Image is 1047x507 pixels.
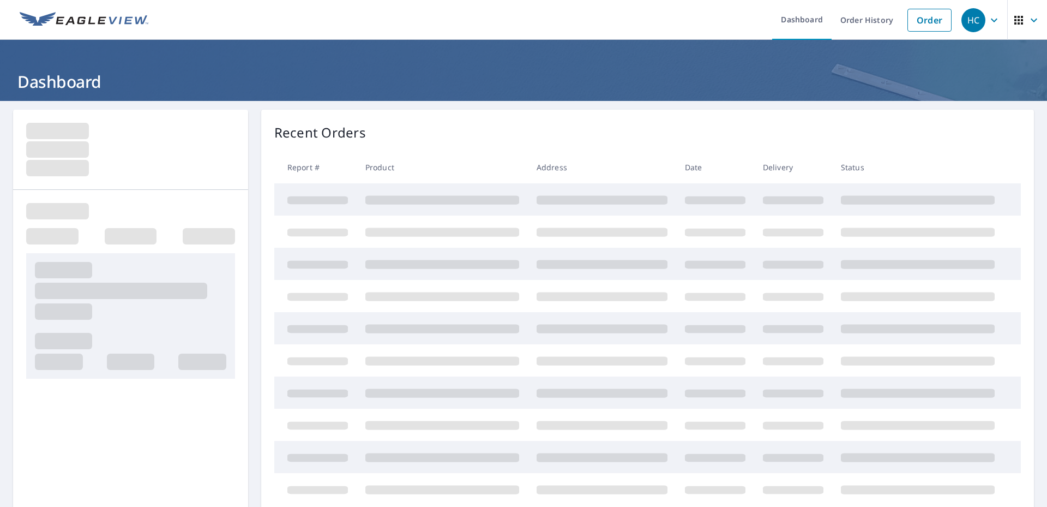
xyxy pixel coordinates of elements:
th: Status [832,151,1003,183]
th: Product [357,151,528,183]
th: Delivery [754,151,832,183]
p: Recent Orders [274,123,366,142]
a: Order [907,9,952,32]
th: Report # [274,151,357,183]
th: Date [676,151,754,183]
img: EV Logo [20,12,148,28]
h1: Dashboard [13,70,1034,93]
div: HC [961,8,985,32]
th: Address [528,151,676,183]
